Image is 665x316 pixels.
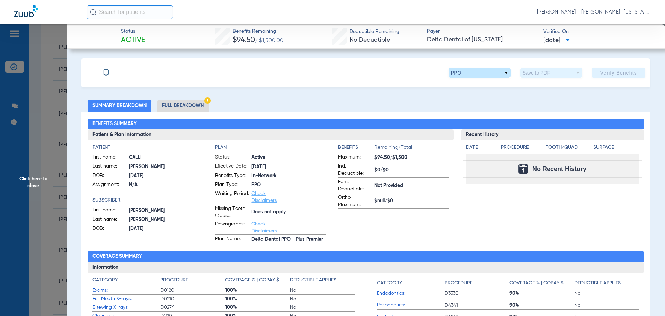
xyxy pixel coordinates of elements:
span: [PERSON_NAME] [129,207,203,214]
span: Waiting Period: [215,190,249,204]
app-breakdown-title: Tooth/Quad [546,144,591,154]
button: PPO [449,68,511,78]
app-breakdown-title: Subscriber [92,197,203,204]
app-breakdown-title: Deductible Applies [290,276,355,286]
h4: Deductible Applies [290,276,336,284]
h3: Patient & Plan Information [88,129,454,140]
span: N/A [129,181,203,189]
span: $null/$0 [374,197,449,205]
app-breakdown-title: Category [377,276,445,289]
span: Verified On [543,28,654,35]
span: [PERSON_NAME] [129,216,203,223]
app-breakdown-title: Coverage % | Copay $ [509,276,574,289]
span: 90% [509,290,574,297]
span: Exams: [92,287,160,294]
h2: Benefits Summary [88,119,644,130]
img: Search Icon [90,9,96,15]
span: Not Provided [374,182,449,189]
img: Calendar [518,164,528,174]
span: D3330 [445,290,509,297]
span: Full Mouth X-rays: [92,295,160,302]
span: No [290,296,355,302]
span: 90% [509,302,574,309]
h3: Recent History [461,129,644,140]
h4: Coverage % | Copay $ [509,280,564,287]
span: $94.50/$1,500 [374,154,449,161]
span: CALLI [129,154,203,161]
a: Check Disclaimers [251,222,277,233]
span: No [290,287,355,294]
app-breakdown-title: Coverage % | Copay $ [225,276,290,286]
span: Benefits Type: [215,172,249,180]
span: Endodontics: [377,290,445,297]
h4: Category [92,276,118,284]
span: Delta Dental PPO - Plus Premier [251,236,326,243]
span: Bitewing X-rays: [92,304,160,311]
span: Fam. Deductible: [338,178,372,193]
span: Payer [427,28,538,35]
h4: Deductible Applies [574,280,621,287]
h4: Coverage % | Copay $ [225,276,279,284]
span: $94.50 [233,36,255,44]
span: [DATE] [129,225,203,232]
span: Plan Name: [215,235,249,244]
span: Active [121,35,145,45]
h4: Surface [593,144,639,151]
img: Zuub Logo [14,5,38,17]
span: $0/$0 [374,166,449,174]
app-breakdown-title: Procedure [445,276,509,289]
app-breakdown-title: Benefits [338,144,374,154]
h4: Patient [92,144,203,151]
span: No Deductible [349,37,390,43]
span: Plan Type: [215,181,249,189]
span: Remaining/Total [374,144,449,154]
h4: Category [377,280,402,287]
h4: Benefits [338,144,374,151]
span: Last name: [92,216,126,224]
h4: Procedure [445,280,472,287]
span: 100% [225,287,290,294]
span: Does not apply [251,208,326,216]
li: Summary Breakdown [88,100,151,112]
span: Missing Tooth Clause: [215,205,249,220]
app-breakdown-title: Surface [593,144,639,154]
a: Check Disclaimers [251,191,277,203]
h4: Plan [215,144,326,151]
span: [DATE] [543,36,570,45]
app-breakdown-title: Procedure [160,276,225,286]
span: Downgrades: [215,221,249,234]
span: 100% [225,296,290,302]
span: First name: [92,206,126,215]
span: [DATE] [251,163,326,171]
h3: Information [88,262,644,273]
span: In-Network [251,172,326,180]
app-breakdown-title: Category [92,276,160,286]
span: Deductible Remaining [349,28,399,35]
span: DOB: [92,172,126,180]
span: Ind. Deductible: [338,163,372,177]
span: Last name: [92,163,126,171]
span: DOB: [92,225,126,233]
h4: Date [466,144,495,151]
h4: Procedure [501,144,543,151]
app-breakdown-title: Procedure [501,144,543,154]
span: [PERSON_NAME] - [PERSON_NAME] | [US_STATE] Family Dentistry [537,9,651,16]
span: D0120 [160,287,225,294]
app-breakdown-title: Deductible Applies [574,276,639,289]
span: D0274 [160,304,225,311]
span: [DATE] [129,172,203,180]
h2: Coverage Summary [88,251,644,262]
span: 100% [225,304,290,311]
span: Status: [215,154,249,162]
span: No [574,302,639,309]
span: Delta Dental of [US_STATE] [427,35,538,44]
span: Ortho Maximum: [338,194,372,208]
iframe: Chat Widget [630,283,665,316]
input: Search for patients [87,5,173,19]
span: No [290,304,355,311]
span: Assignment: [92,181,126,189]
span: Benefits Remaining [233,28,283,35]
